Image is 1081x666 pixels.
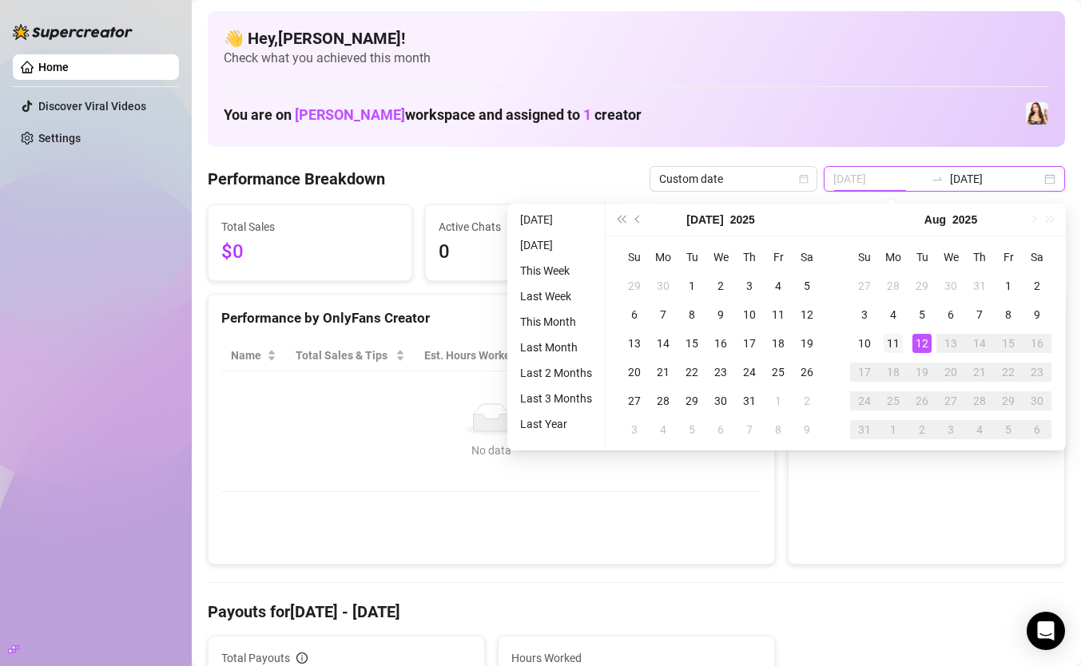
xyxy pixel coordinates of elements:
[649,272,678,300] td: 2025-06-30
[965,300,994,329] td: 2025-08-07
[764,272,793,300] td: 2025-07-04
[855,305,874,324] div: 3
[620,415,649,444] td: 2025-08-03
[855,420,874,439] div: 31
[654,363,673,382] div: 21
[1027,363,1047,382] div: 23
[764,387,793,415] td: 2025-08-01
[999,391,1018,410] div: 29
[735,300,764,329] td: 2025-07-10
[764,243,793,272] th: Fr
[620,329,649,358] td: 2025-07-13
[769,363,788,382] div: 25
[706,329,735,358] td: 2025-07-16
[678,272,706,300] td: 2025-07-01
[682,420,701,439] div: 5
[970,391,989,410] div: 28
[1027,612,1065,650] div: Open Intercom Messenger
[793,243,821,272] th: Sa
[1023,329,1051,358] td: 2025-08-16
[649,243,678,272] th: Mo
[912,334,932,353] div: 12
[793,329,821,358] td: 2025-07-19
[1023,300,1051,329] td: 2025-08-09
[908,358,936,387] td: 2025-08-19
[424,347,522,364] div: Est. Hours Worked
[649,300,678,329] td: 2025-07-07
[793,358,821,387] td: 2025-07-26
[908,243,936,272] th: Tu
[625,276,644,295] div: 29
[970,334,989,353] div: 14
[970,305,989,324] div: 7
[850,415,879,444] td: 2025-08-31
[1023,387,1051,415] td: 2025-08-30
[936,272,965,300] td: 2025-07-30
[286,340,415,371] th: Total Sales & Tips
[740,420,759,439] div: 7
[625,363,644,382] div: 20
[706,272,735,300] td: 2025-07-02
[908,272,936,300] td: 2025-07-29
[994,415,1023,444] td: 2025-09-05
[678,300,706,329] td: 2025-07-08
[936,387,965,415] td: 2025-08-27
[654,420,673,439] div: 4
[855,276,874,295] div: 27
[682,363,701,382] div: 22
[740,363,759,382] div: 24
[735,243,764,272] th: Th
[296,652,308,664] span: info-circle
[769,420,788,439] div: 8
[221,218,399,236] span: Total Sales
[208,601,1065,623] h4: Payouts for [DATE] - [DATE]
[965,243,994,272] th: Th
[999,363,1018,382] div: 22
[706,300,735,329] td: 2025-07-09
[965,387,994,415] td: 2025-08-28
[764,358,793,387] td: 2025-07-25
[884,363,903,382] div: 18
[912,420,932,439] div: 2
[224,106,642,124] h1: You are on workspace and assigned to creator
[735,272,764,300] td: 2025-07-03
[941,363,960,382] div: 20
[879,358,908,387] td: 2025-08-18
[711,363,730,382] div: 23
[514,236,598,255] li: [DATE]
[296,347,392,364] span: Total Sales & Tips
[649,387,678,415] td: 2025-07-28
[879,329,908,358] td: 2025-08-11
[793,300,821,329] td: 2025-07-12
[224,50,1049,67] span: Check what you achieved this month
[224,27,1049,50] h4: 👋 Hey, [PERSON_NAME] !
[740,391,759,410] div: 31
[994,243,1023,272] th: Fr
[912,363,932,382] div: 19
[965,415,994,444] td: 2025-09-04
[884,305,903,324] div: 4
[879,415,908,444] td: 2025-09-01
[514,338,598,357] li: Last Month
[912,305,932,324] div: 5
[797,276,817,295] div: 5
[970,276,989,295] div: 31
[659,167,808,191] span: Custom date
[649,329,678,358] td: 2025-07-14
[1027,420,1047,439] div: 6
[295,106,405,123] span: [PERSON_NAME]
[740,334,759,353] div: 17
[231,347,264,364] span: Name
[793,415,821,444] td: 2025-08-09
[884,334,903,353] div: 11
[769,391,788,410] div: 1
[38,100,146,113] a: Discover Viral Videos
[764,329,793,358] td: 2025-07-18
[1027,276,1047,295] div: 2
[514,287,598,306] li: Last Week
[208,168,385,190] h4: Performance Breakdown
[850,300,879,329] td: 2025-08-03
[999,276,1018,295] div: 1
[620,387,649,415] td: 2025-07-27
[884,420,903,439] div: 1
